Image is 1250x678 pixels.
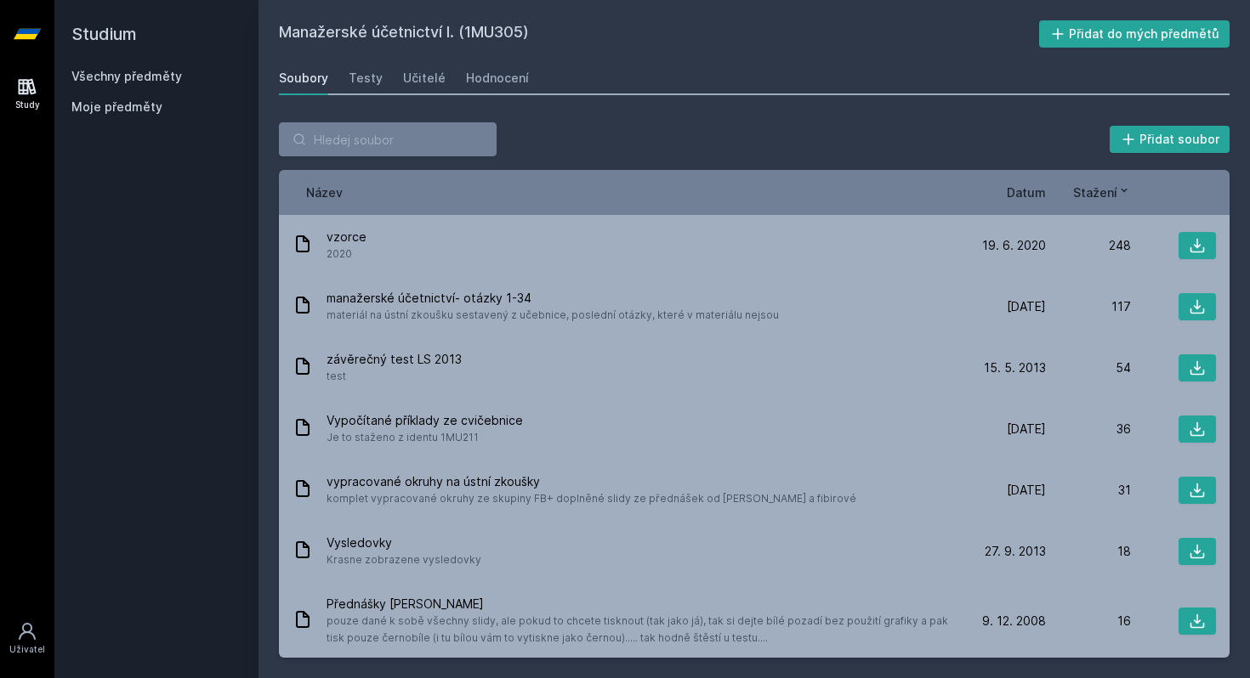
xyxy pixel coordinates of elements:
[982,613,1046,630] span: 9. 12. 2008
[403,70,446,87] div: Učitelé
[349,70,383,87] div: Testy
[306,184,343,201] button: Název
[327,551,481,568] span: Krasne zobrazene vysledovky
[71,99,162,116] span: Moje předměty
[1007,298,1046,315] span: [DATE]
[1046,359,1131,376] div: 54
[327,596,954,613] span: Přednášky [PERSON_NAME]
[1073,184,1117,201] span: Stažení
[1046,298,1131,315] div: 117
[1110,126,1230,153] button: Přidat soubor
[15,99,40,111] div: Study
[1046,237,1131,254] div: 248
[327,368,462,385] span: test
[985,543,1046,560] span: 27. 9. 2013
[3,68,51,120] a: Study
[327,246,366,263] span: 2020
[327,613,954,647] span: pouze dané k sobě všechny slidy, ale pokud to chcete tisknout (tak jako já), tak si dejte bílé po...
[1073,184,1131,201] button: Stažení
[466,61,529,95] a: Hodnocení
[349,61,383,95] a: Testy
[327,351,462,368] span: závěrečný test LS 2013
[279,70,328,87] div: Soubory
[1007,421,1046,438] span: [DATE]
[984,359,1046,376] span: 15. 5. 2013
[327,473,856,490] span: vypracované okruhy na ústní zkoušky
[1046,421,1131,438] div: 36
[3,613,51,664] a: Uživatel
[1046,482,1131,499] div: 31
[982,237,1046,254] span: 19. 6. 2020
[327,412,523,429] span: Vypočítané příklady ze cvičebnice
[466,70,529,87] div: Hodnocení
[71,69,182,83] a: Všechny předměty
[327,229,366,246] span: vzorce
[279,61,328,95] a: Soubory
[327,290,779,307] span: manažerské účetnictví- otázky 1-34
[1046,543,1131,560] div: 18
[327,307,779,324] span: materiál na ústní zkoušku sestavený z učebnice, poslední otázky, které v materiálu nejsou
[279,122,497,156] input: Hledej soubor
[1046,613,1131,630] div: 16
[1007,184,1046,201] button: Datum
[1007,482,1046,499] span: [DATE]
[279,20,1039,48] h2: Manažerské účetnictví I. (1MU305)
[327,429,523,446] span: Je to staženo z identu 1MU211
[327,534,481,551] span: Vysledovky
[403,61,446,95] a: Učitelé
[9,643,45,656] div: Uživatel
[327,490,856,507] span: komplet vypracované okruhy ze skupiny FB+ doplněné slidy ze přednášek od [PERSON_NAME] a fibirové
[1039,20,1230,48] button: Přidat do mých předmětů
